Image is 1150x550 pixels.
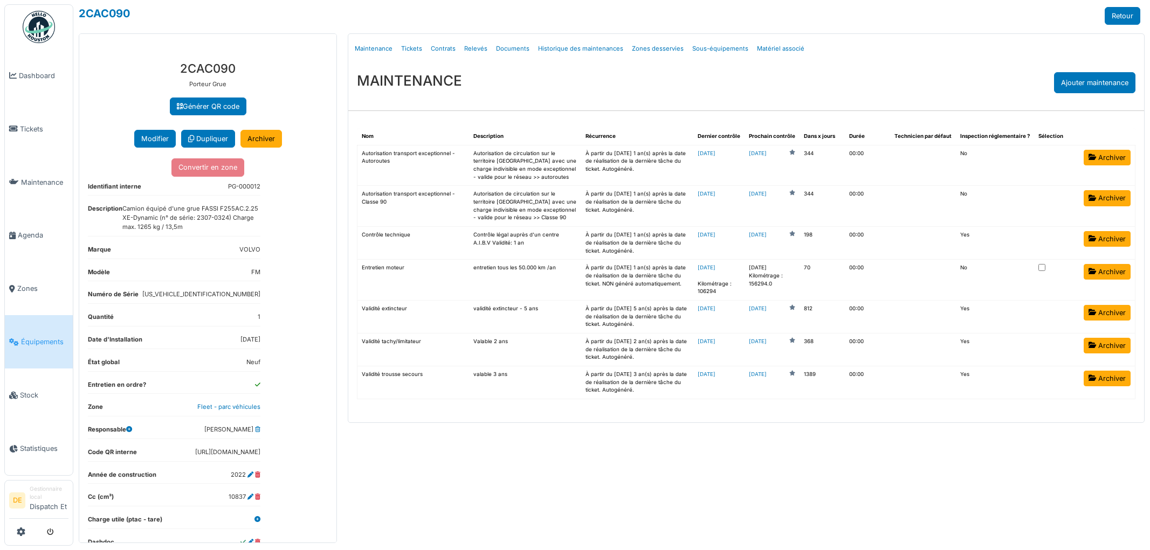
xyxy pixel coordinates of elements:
[88,335,142,349] dt: Date d'Installation
[749,305,767,313] a: [DATE]
[5,156,73,209] a: Maintenance
[357,227,469,260] td: Contrôle technique
[800,300,845,333] td: 812
[469,260,582,301] td: entretien tous les 50.000 km /an
[229,492,260,502] dd: 10837
[581,128,693,145] th: Récurrence
[628,36,688,61] a: Zones desservies
[122,204,260,231] dd: Camion équipé d'une grue FASSI F255AC.2.25 XE-Dynamic (n° de série: 2307-0324) Charge max. 1265 k...
[698,150,715,156] a: [DATE]
[960,264,967,270] span: translation missing: fr.shared.no
[9,492,25,509] li: DE
[240,130,282,148] a: Archiver
[21,337,68,347] span: Équipements
[258,312,260,322] dd: 1
[800,186,845,227] td: 344
[960,371,969,377] span: translation missing: fr.shared.yes
[357,260,469,301] td: Entretien moteur
[20,443,68,454] span: Statistiques
[134,130,176,148] button: Modifier
[698,305,715,311] a: [DATE]
[698,371,715,377] a: [DATE]
[749,371,767,379] a: [DATE]
[698,191,715,197] a: [DATE]
[88,312,114,326] dt: Quantité
[698,338,715,344] a: [DATE]
[246,358,260,367] dd: Neuf
[88,380,146,394] dt: Entretien en ordre?
[534,36,628,61] a: Historique des maintenances
[960,191,967,197] span: translation missing: fr.shared.no
[251,268,260,277] dd: FM
[426,36,460,61] a: Contrats
[745,128,800,145] th: Prochain contrôle
[845,333,890,366] td: 00:00
[960,338,969,344] span: translation missing: fr.shared.yes
[745,260,800,301] td: [DATE] Kilométrage : 156294.0
[1084,190,1131,206] a: Archiver
[1084,231,1131,247] a: Archiver
[469,186,582,227] td: Autorisation de circulation sur le territoire [GEOGRAPHIC_DATA] avec une charge indivisible en mo...
[800,128,845,145] th: Dans x jours
[1034,128,1079,145] th: Sélection
[469,145,582,186] td: Autorisation de circulation sur le territoire [GEOGRAPHIC_DATA] avec une charge indivisible en mo...
[800,227,845,260] td: 198
[960,150,967,156] span: translation missing: fr.shared.no
[5,262,73,316] a: Zones
[5,102,73,156] a: Tickets
[469,366,582,399] td: valable 3 ans
[1105,7,1140,25] a: Retour
[469,333,582,366] td: Valable 2 ans
[20,390,68,400] span: Stock
[845,186,890,227] td: 00:00
[357,300,469,333] td: Validité extincteur
[956,128,1034,145] th: Inspection réglementaire ?
[231,470,260,479] dd: 2022
[1084,305,1131,321] a: Archiver
[239,245,260,254] dd: VOLVO
[581,145,693,186] td: À partir du [DATE] 1 an(s) après la date de réalisation de la dernière tâche du ticket. Autogénéré.
[960,305,969,311] span: translation missing: fr.shared.yes
[88,358,120,371] dt: État global
[693,260,745,301] td: Kilométrage : 106294
[581,260,693,301] td: À partir du [DATE] 1 an(s) après la date de réalisation de la dernière tâche du ticket. NON génér...
[88,515,162,528] dt: Charge utile (ptac - tare)
[88,245,111,259] dt: Marque
[581,227,693,260] td: À partir du [DATE] 1 an(s) après la date de réalisation de la dernière tâche du ticket. Autogénéré.
[21,177,68,187] span: Maintenance
[88,182,141,196] dt: Identifiant interne
[845,145,890,186] td: 00:00
[5,315,73,368] a: Équipements
[17,283,68,294] span: Zones
[469,128,582,145] th: Description
[88,470,156,484] dt: Année de construction
[88,425,132,438] dt: Responsable
[5,209,73,262] a: Agenda
[357,186,469,227] td: Autorisation transport exceptionnel - Classe 90
[492,36,534,61] a: Documents
[845,260,890,301] td: 00:00
[228,182,260,191] dd: PG-000012
[5,368,73,422] a: Stock
[749,231,767,239] a: [DATE]
[1084,371,1131,386] a: Archiver
[20,124,68,134] span: Tickets
[1084,150,1131,165] a: Archiver
[30,485,68,516] li: Dispatch Et
[19,71,68,81] span: Dashboard
[1084,264,1131,280] a: Archiver
[357,366,469,399] td: Validité trousse secours
[581,300,693,333] td: À partir du [DATE] 5 an(s) après la date de réalisation de la dernière tâche du ticket. Autogénéré.
[88,290,139,303] dt: Numéro de Série
[142,290,260,299] dd: [US_VEHICLE_IDENTIFICATION_NUMBER]
[88,61,328,75] h3: 2CAC090
[845,128,890,145] th: Durée
[88,268,110,281] dt: Modèle
[170,98,246,115] a: Générer QR code
[753,36,809,61] a: Matériel associé
[350,36,397,61] a: Maintenance
[890,128,956,145] th: Technicien par défaut
[698,264,715,270] a: [DATE]
[88,492,114,506] dt: Cc (cm³)
[581,333,693,366] td: À partir du [DATE] 2 an(s) après la date de réalisation de la dernière tâche du ticket. Autogénéré.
